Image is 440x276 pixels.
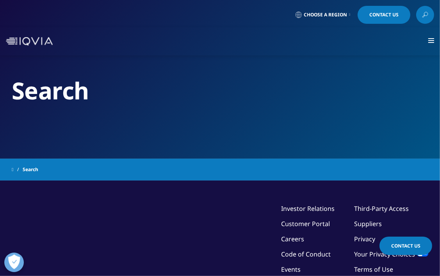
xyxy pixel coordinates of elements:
a: Code of Conduct [281,250,331,258]
a: Your Privacy Choices [354,250,428,258]
a: Suppliers [354,219,382,228]
button: Präferenzen öffnen [4,253,24,272]
span: Search [23,163,38,177]
a: Investor Relations [281,204,335,213]
a: Events [281,265,301,274]
a: Terms of Use [354,265,393,274]
a: Careers [281,235,304,243]
span: Contact Us [369,12,399,17]
span: Choose a Region [304,12,347,18]
h2: Search [12,76,428,105]
a: Contact Us [379,237,432,255]
a: Customer Portal [281,219,330,228]
img: IQVIA Healthcare Information Technology and Pharma Clinical Research Company [6,37,53,46]
a: Privacy [354,235,375,243]
a: Contact Us [358,6,410,24]
span: Contact Us [391,242,420,249]
a: Third-Party Access [354,204,409,213]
